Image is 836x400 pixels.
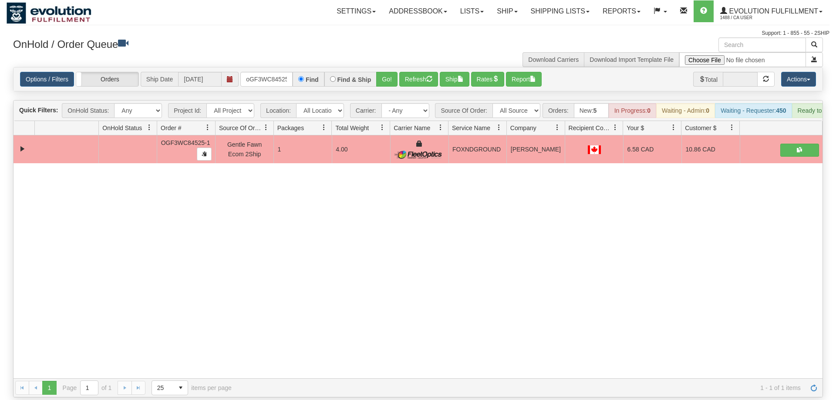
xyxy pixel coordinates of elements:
strong: 0 [706,107,709,114]
div: grid toolbar [13,101,823,121]
span: Page sizes drop down [152,380,188,395]
span: Recipient Country [569,124,612,132]
span: Carrier: [350,103,381,118]
a: Addressbook [382,0,454,22]
div: Gentle Fawn Ecom 2Ship [219,140,270,159]
span: 1488 / CA User [720,13,785,22]
a: Source Of Order filter column settings [259,120,273,135]
label: Find & Ship [337,77,371,83]
input: Import [679,52,806,67]
button: Shipping Documents [780,144,819,157]
div: Waiting - Admin: [656,103,715,118]
div: Waiting - Requester: [715,103,792,118]
span: Orders: [543,103,574,118]
span: Evolution Fulfillment [727,7,818,15]
span: Location: [260,103,296,118]
a: Settings [330,0,382,22]
strong: 5 [593,107,597,114]
a: Shipping lists [524,0,596,22]
button: Copy to clipboard [197,148,212,161]
a: Download Carriers [528,56,579,63]
a: Ship [490,0,524,22]
a: Service Name filter column settings [492,120,506,135]
span: 4.00 [336,146,347,153]
button: Actions [781,72,816,87]
label: Find [306,77,319,83]
span: 25 [157,383,169,392]
button: Report [506,72,542,87]
td: 6.58 CAD [623,135,681,163]
td: FOXNDGROUND [448,135,507,163]
a: Order # filter column settings [200,120,215,135]
a: Collapse [17,144,28,155]
span: Your $ [627,124,644,132]
input: Page 1 [81,381,98,395]
a: Customer $ filter column settings [725,120,739,135]
td: [PERSON_NAME] [506,135,565,163]
h3: OnHold / Order Queue [13,37,411,50]
span: OnHold Status: [62,103,114,118]
span: Page 1 [42,381,56,395]
a: Carrier Name filter column settings [433,120,448,135]
button: Go! [376,72,398,87]
iframe: chat widget [816,155,835,244]
div: Support: 1 - 855 - 55 - 2SHIP [7,30,829,37]
span: Source Of Order [219,124,263,132]
button: Ship [440,72,469,87]
a: Packages filter column settings [317,120,331,135]
span: Project Id: [168,103,206,118]
span: 1 [277,146,281,153]
label: Orders [76,72,138,86]
label: Quick Filters: [19,106,58,114]
span: OnHold Status [102,124,142,132]
span: Packages [277,124,304,132]
a: Download Import Template File [590,56,674,63]
a: Options / Filters [20,72,74,87]
strong: 450 [776,107,786,114]
span: Page of 1 [63,380,112,395]
img: FleetOptics Inc. [394,150,445,159]
a: Evolution Fulfillment 1488 / CA User [714,0,829,22]
a: Your $ filter column settings [666,120,681,135]
span: OGF3WC84525-1 [161,139,210,146]
img: logo1488.jpg [7,2,91,24]
span: Ship Date [141,72,178,87]
span: Company [510,124,536,132]
a: Reports [596,0,647,22]
span: Total Weight [335,124,369,132]
div: In Progress: [609,103,656,118]
span: select [174,381,188,395]
span: Total [693,72,723,87]
span: Order # [161,124,181,132]
input: Search [718,37,806,52]
a: Lists [454,0,490,22]
a: Company filter column settings [550,120,565,135]
strong: 0 [647,107,651,114]
a: Refresh [807,381,821,395]
button: Refresh [399,72,438,87]
span: 1 - 1 of 1 items [244,384,801,391]
input: Order # [240,72,293,87]
a: OnHold Status filter column settings [142,120,157,135]
a: Total Weight filter column settings [375,120,390,135]
span: Carrier Name [394,124,430,132]
span: Service Name [452,124,490,132]
img: CA [588,145,601,154]
td: 10.86 CAD [681,135,740,163]
button: Rates [471,72,505,87]
span: items per page [152,380,232,395]
span: Source Of Order: [435,103,492,118]
button: Search [806,37,823,52]
span: Customer $ [685,124,716,132]
div: New: [574,103,609,118]
a: Recipient Country filter column settings [608,120,623,135]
